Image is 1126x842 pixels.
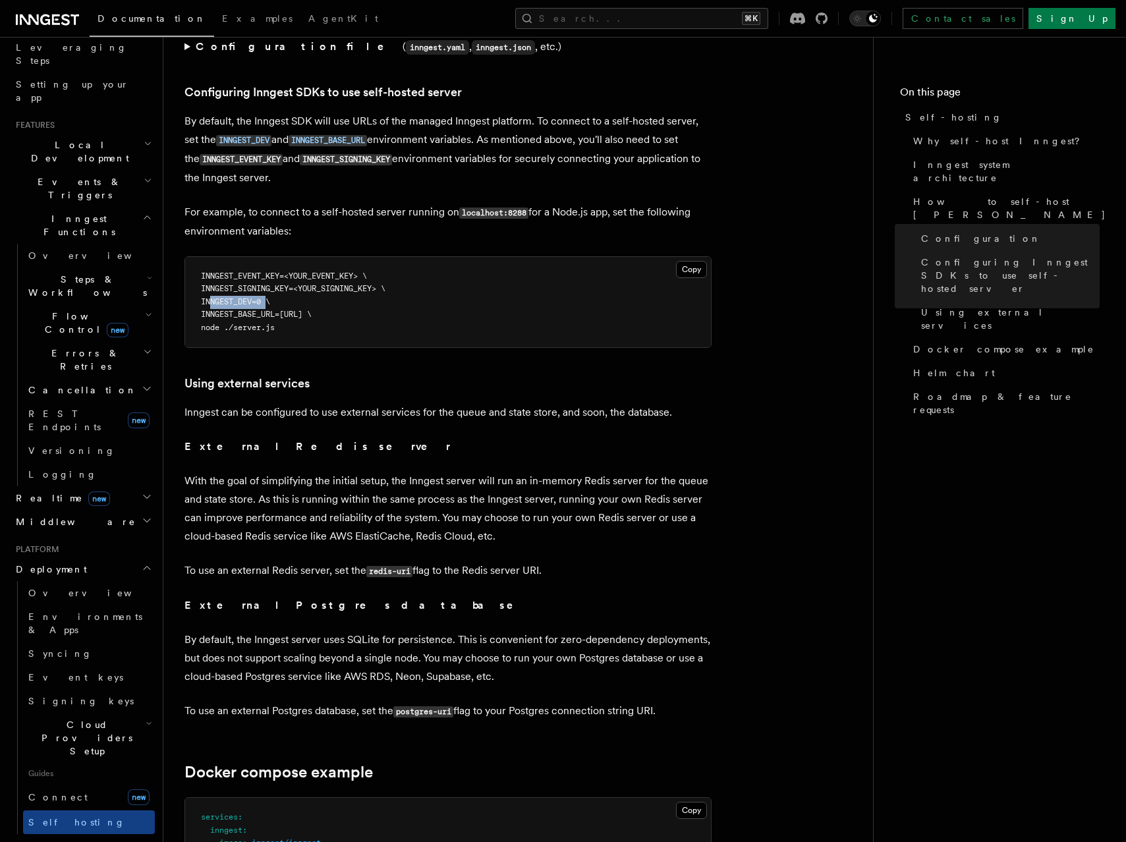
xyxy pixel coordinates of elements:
[201,284,385,293] span: INNGEST_SIGNING_KEY=<YOUR_SIGNING_KEY> \
[184,763,373,781] a: Docker compose example
[23,310,145,336] span: Flow Control
[676,261,707,278] button: Copy
[913,158,1100,184] span: Inngest system architecture
[921,232,1041,245] span: Configuration
[222,13,293,24] span: Examples
[11,175,144,202] span: Events & Triggers
[406,40,469,55] code: inngest.yaml
[289,135,367,146] code: INNGEST_BASE_URL
[23,784,155,810] a: Connectnew
[921,306,1100,332] span: Using external services
[28,588,164,598] span: Overview
[11,212,142,239] span: Inngest Functions
[98,13,206,24] span: Documentation
[900,84,1100,105] h4: On this page
[184,83,462,101] a: Configuring Inngest SDKs to use self-hosted server
[23,378,155,402] button: Cancellation
[393,706,453,717] code: postgres-uri
[300,4,386,36] a: AgentKit
[11,120,55,130] span: Features
[216,135,271,146] code: INNGEST_DEV
[107,323,128,337] span: new
[11,138,144,165] span: Local Development
[23,273,147,299] span: Steps & Workflows
[200,154,283,165] code: INNGEST_EVENT_KEY
[908,129,1100,153] a: Why self-host Inngest?
[908,361,1100,385] a: Helm chart
[308,13,378,24] span: AgentKit
[184,631,712,686] p: By default, the Inngest server uses SQLite for persistence. This is convenient for zero-dependenc...
[23,810,155,834] a: Self hosting
[28,469,97,480] span: Logging
[459,208,528,219] code: localhost:8288
[11,557,155,581] button: Deployment
[916,300,1100,337] a: Using external services
[201,297,270,306] span: INNGEST_DEV=0 \
[184,112,712,187] p: By default, the Inngest SDK will use URLs of the managed Inngest platform. To connect to a self-h...
[23,463,155,486] a: Logging
[11,72,155,109] a: Setting up your app
[90,4,214,37] a: Documentation
[184,702,712,721] p: To use an external Postgres database, set the flag to your Postgres connection string URI.
[11,170,155,207] button: Events & Triggers
[23,605,155,642] a: Environments & Apps
[11,510,155,534] button: Middleware
[11,207,155,244] button: Inngest Functions
[210,826,242,835] span: inngest
[913,390,1100,416] span: Roadmap & feature requests
[23,689,155,713] a: Signing keys
[742,12,760,25] kbd: ⌘K
[201,310,312,319] span: INNGEST_BASE_URL=[URL] \
[676,802,707,819] button: Copy
[184,440,451,453] strong: External Redis server
[23,665,155,689] a: Event keys
[28,817,125,828] span: Self hosting
[128,789,150,805] span: new
[908,153,1100,190] a: Inngest system architecture
[23,713,155,763] button: Cloud Providers Setup
[515,8,768,29] button: Search...⌘K
[28,648,92,659] span: Syncing
[908,385,1100,422] a: Roadmap & feature requests
[23,267,155,304] button: Steps & Workflows
[23,581,155,605] a: Overview
[23,718,146,758] span: Cloud Providers Setup
[913,134,1089,148] span: Why self-host Inngest?
[238,812,242,822] span: :
[214,4,300,36] a: Examples
[28,696,134,706] span: Signing keys
[1028,8,1115,29] a: Sign Up
[849,11,881,26] button: Toggle dark mode
[23,763,155,784] span: Guides
[184,203,712,240] p: For example, to connect to a self-hosted server running on for a Node.js app, set the following e...
[16,42,127,66] span: Leveraging Steps
[201,323,275,332] span: node ./server.js
[16,79,129,103] span: Setting up your app
[28,408,101,432] span: REST Endpoints
[28,611,142,635] span: Environments & Apps
[11,563,87,576] span: Deployment
[184,599,532,611] strong: External Postgres database
[23,383,137,397] span: Cancellation
[28,672,123,683] span: Event keys
[913,195,1106,221] span: How to self-host [PERSON_NAME]
[23,341,155,378] button: Errors & Retries
[23,244,155,267] a: Overview
[903,8,1023,29] a: Contact sales
[28,445,115,456] span: Versioning
[128,412,150,428] span: new
[201,271,367,281] span: INNGEST_EVENT_KEY=<YOUR_EVENT_KEY> \
[905,111,1002,124] span: Self-hosting
[184,561,712,580] p: To use an external Redis server, set the flag to the Redis server URI.
[184,374,310,393] a: Using external services
[11,491,110,505] span: Realtime
[913,366,995,379] span: Helm chart
[11,133,155,170] button: Local Development
[900,105,1100,129] a: Self-hosting
[11,515,136,528] span: Middleware
[184,403,712,422] p: Inngest can be configured to use external services for the queue and state store, and soon, the d...
[11,36,155,72] a: Leveraging Steps
[23,347,143,373] span: Errors & Retries
[23,304,155,341] button: Flow Controlnew
[28,250,164,261] span: Overview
